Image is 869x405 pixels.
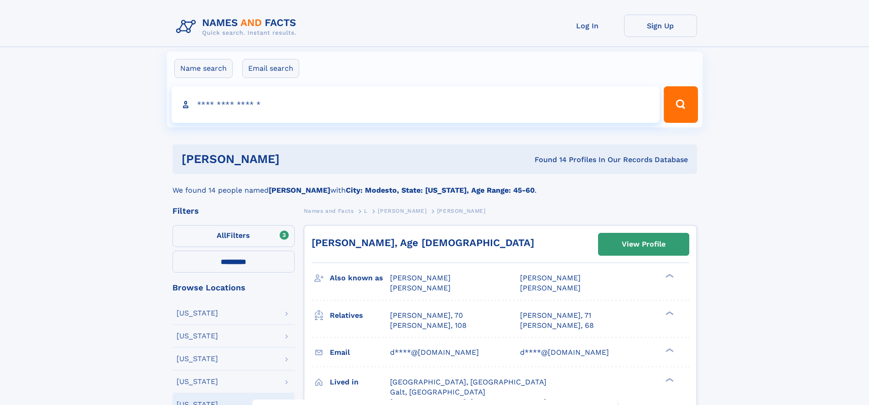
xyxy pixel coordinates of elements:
[172,86,660,123] input: search input
[390,284,451,292] span: [PERSON_NAME]
[269,186,330,195] b: [PERSON_NAME]
[364,208,368,214] span: L
[598,233,689,255] a: View Profile
[663,377,674,383] div: ❯
[364,205,368,216] a: L
[663,310,674,316] div: ❯
[551,15,624,37] a: Log In
[172,174,697,196] div: We found 14 people named with .
[172,15,304,39] img: Logo Names and Facts
[520,274,581,282] span: [PERSON_NAME]
[172,207,295,215] div: Filters
[624,15,697,37] a: Sign Up
[177,310,218,317] div: [US_STATE]
[622,234,666,255] div: View Profile
[346,186,535,195] b: City: Modesto, State: [US_STATE], Age Range: 45-60
[312,237,534,248] a: [PERSON_NAME], Age [DEMOGRAPHIC_DATA]
[378,205,427,216] a: [PERSON_NAME]
[217,231,226,240] span: All
[304,205,354,216] a: Names and Facts
[520,284,581,292] span: [PERSON_NAME]
[177,378,218,385] div: [US_STATE]
[663,273,674,279] div: ❯
[664,86,697,123] button: Search Button
[330,270,390,286] h3: Also known as
[390,388,485,396] span: Galt, [GEOGRAPHIC_DATA]
[437,208,486,214] span: [PERSON_NAME]
[520,310,591,321] a: [PERSON_NAME], 71
[172,225,295,247] label: Filters
[390,378,546,386] span: [GEOGRAPHIC_DATA], [GEOGRAPHIC_DATA]
[177,332,218,340] div: [US_STATE]
[172,284,295,292] div: Browse Locations
[663,347,674,353] div: ❯
[378,208,427,214] span: [PERSON_NAME]
[242,59,299,78] label: Email search
[330,374,390,390] h3: Lived in
[390,274,451,282] span: [PERSON_NAME]
[177,355,218,363] div: [US_STATE]
[520,321,594,331] a: [PERSON_NAME], 68
[174,59,233,78] label: Name search
[390,321,467,331] a: [PERSON_NAME], 108
[390,310,463,321] a: [PERSON_NAME], 70
[330,345,390,360] h3: Email
[330,308,390,323] h3: Relatives
[407,155,688,165] div: Found 14 Profiles In Our Records Database
[182,153,407,165] h1: [PERSON_NAME]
